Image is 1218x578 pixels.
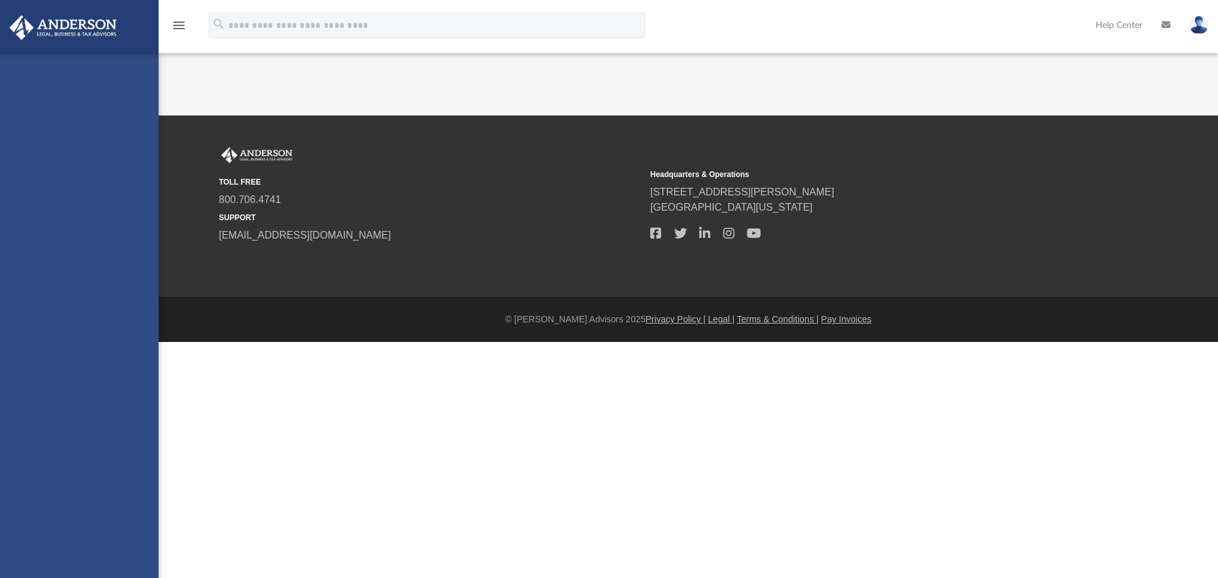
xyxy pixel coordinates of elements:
a: [EMAIL_ADDRESS][DOMAIN_NAME] [219,230,391,240]
a: Privacy Policy | [646,314,706,324]
i: menu [171,18,187,33]
div: © [PERSON_NAME] Advisors 2025 [159,313,1218,326]
a: 800.706.4741 [219,194,281,205]
small: Headquarters & Operations [650,169,1073,180]
small: TOLL FREE [219,176,641,188]
a: Terms & Conditions | [737,314,819,324]
a: [STREET_ADDRESS][PERSON_NAME] [650,187,834,197]
a: Legal | [708,314,735,324]
img: User Pic [1189,16,1208,34]
i: search [212,17,226,31]
a: menu [171,24,187,33]
a: Pay Invoices [821,314,871,324]
a: [GEOGRAPHIC_DATA][US_STATE] [650,202,813,213]
small: SUPPORT [219,212,641,223]
img: Anderson Advisors Platinum Portal [219,147,295,164]
img: Anderson Advisors Platinum Portal [6,15,121,40]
